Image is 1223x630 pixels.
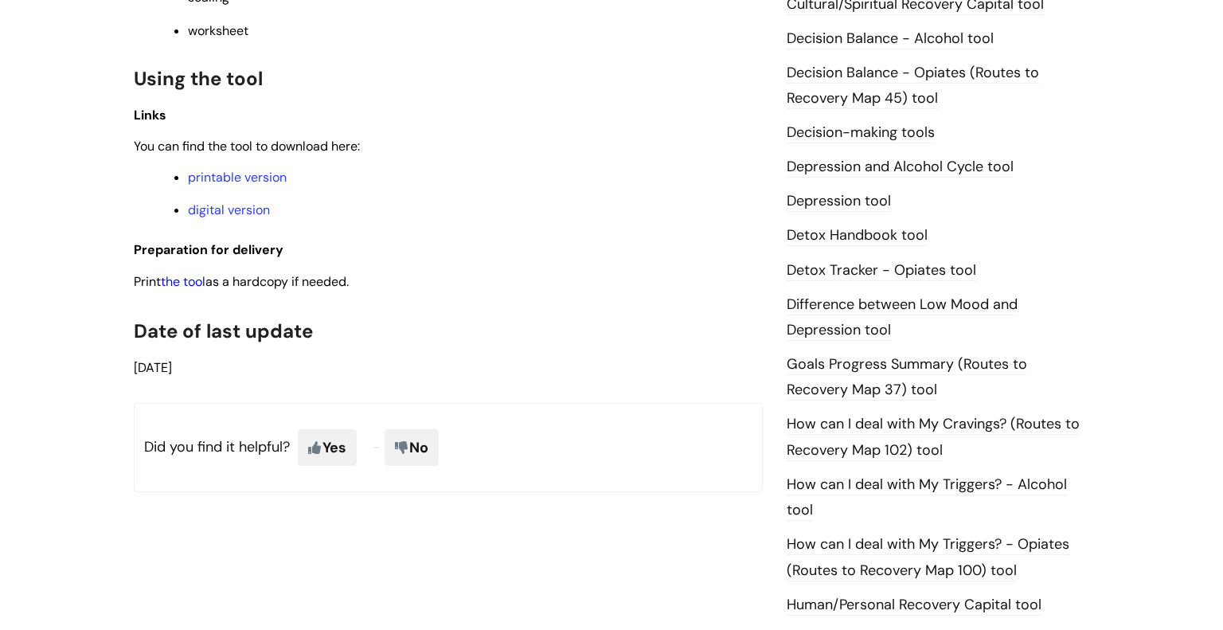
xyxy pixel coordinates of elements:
a: Depression tool [787,191,891,212]
span: Date of last update [134,319,313,343]
span: Print as a hardcopy if needed. [134,273,349,290]
a: Decision Balance - Alcohol tool [787,29,994,49]
a: the tool [161,273,205,290]
a: Detox Handbook tool [787,225,928,246]
a: Detox Tracker - Opiates tool [787,260,976,281]
a: How can I deal with My Triggers? - Opiates (Routes to Recovery Map 100) tool [787,534,1069,581]
a: digital version [188,202,270,218]
a: How can I deal with My Cravings? (Routes to Recovery Map 102) tool [787,414,1080,460]
a: printable version [188,169,287,186]
p: Did you find it helpful? [134,403,763,492]
span: You can find the tool to download here: [134,138,360,155]
span: worksheet [188,22,248,39]
span: Using the tool [134,66,263,91]
a: Human/Personal Recovery Capital tool [787,595,1041,616]
span: Links [134,107,166,123]
a: Depression and Alcohol Cycle tool [787,157,1014,178]
a: Decision Balance - Opiates (Routes to Recovery Map 45) tool [787,63,1039,109]
span: No [385,429,439,466]
span: Yes [298,429,357,466]
a: Goals Progress Summary (Routes to Recovery Map 37) tool [787,354,1027,401]
a: Decision-making tools [787,123,935,143]
a: How can I deal with My Triggers? - Alcohol tool [787,475,1067,521]
a: Difference between Low Mood and Depression tool [787,295,1018,341]
span: [DATE] [134,359,172,376]
span: Preparation for delivery [134,241,283,258]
